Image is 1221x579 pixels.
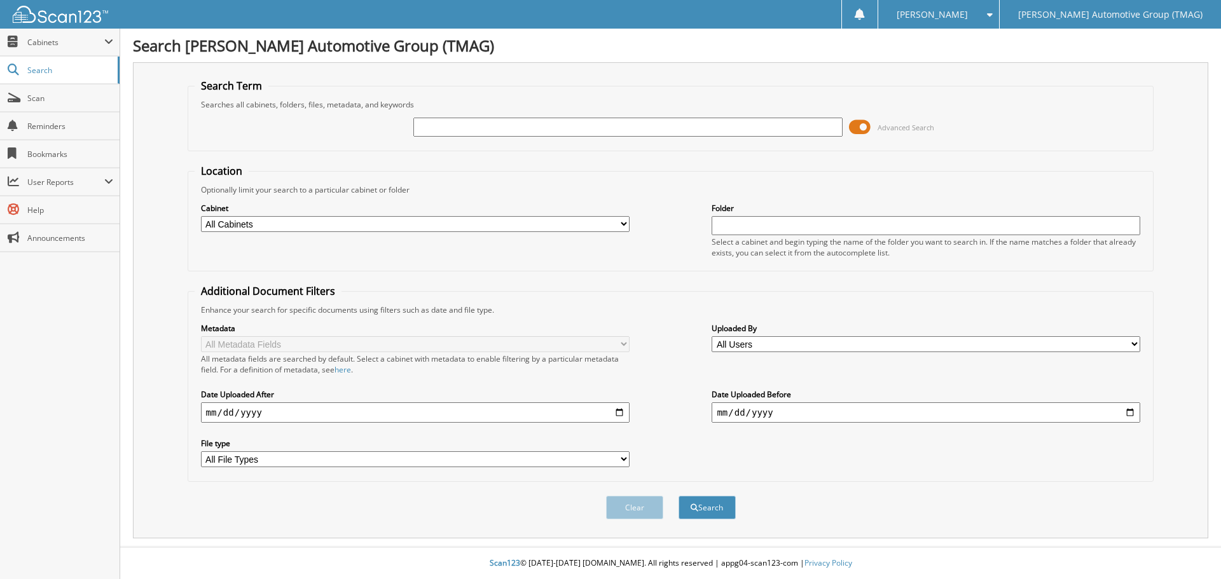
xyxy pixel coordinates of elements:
button: Clear [606,496,663,519]
span: Help [27,205,113,215]
label: Folder [712,203,1140,214]
span: Announcements [27,233,113,243]
div: Select a cabinet and begin typing the name of the folder you want to search in. If the name match... [712,236,1140,258]
span: Advanced Search [878,123,934,132]
img: scan123-logo-white.svg [13,6,108,23]
span: Scan [27,93,113,104]
label: Date Uploaded After [201,389,630,400]
legend: Location [195,164,249,178]
span: [PERSON_NAME] [897,11,968,18]
span: [PERSON_NAME] Automotive Group (TMAG) [1018,11,1203,18]
input: end [712,402,1140,423]
a: here [335,364,351,375]
span: Scan123 [490,557,520,568]
span: Reminders [27,121,113,132]
span: Search [27,65,111,76]
span: User Reports [27,177,104,187]
h1: Search [PERSON_NAME] Automotive Group (TMAG) [133,35,1208,56]
div: Searches all cabinets, folders, files, metadata, and keywords [195,99,1147,110]
span: Bookmarks [27,149,113,160]
label: Metadata [201,323,630,334]
div: All metadata fields are searched by default. Select a cabinet with metadata to enable filtering b... [201,353,630,375]
a: Privacy Policy [804,557,852,568]
legend: Additional Document Filters [195,284,341,298]
label: Cabinet [201,203,630,214]
div: © [DATE]-[DATE] [DOMAIN_NAME]. All rights reserved | appg04-scan123-com | [120,548,1221,579]
div: Enhance your search for specific documents using filters such as date and file type. [195,304,1147,315]
legend: Search Term [195,79,268,93]
iframe: Chat Widget [1157,518,1221,579]
div: Optionally limit your search to a particular cabinet or folder [195,184,1147,195]
label: File type [201,438,630,449]
input: start [201,402,630,423]
button: Search [679,496,736,519]
span: Cabinets [27,37,104,48]
label: Date Uploaded Before [712,389,1140,400]
label: Uploaded By [712,323,1140,334]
